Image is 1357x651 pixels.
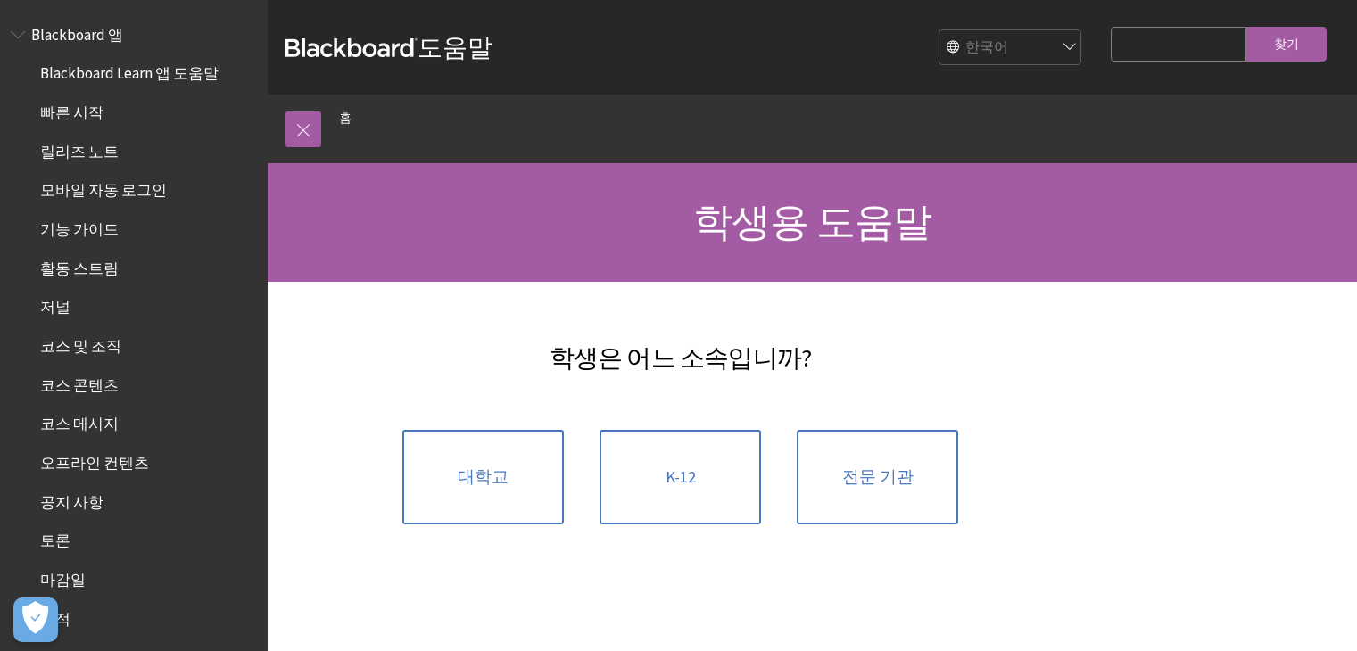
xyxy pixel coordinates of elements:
span: Blackboard Learn 앱 도움말 [40,59,219,83]
span: 공지 사항 [40,487,103,511]
select: Site Language Selector [939,30,1082,66]
a: 대학교 [402,430,564,524]
span: 코스 및 조직 [40,331,121,355]
span: 오프라인 컨텐츠 [40,448,149,472]
span: 빠른 시작 [40,97,103,121]
span: 릴리즈 노트 [40,136,119,161]
span: 활동 스트림 [40,253,119,277]
span: Blackboard 앱 [31,20,123,44]
a: 홈 [339,107,352,129]
span: 대학교 [458,467,509,487]
button: 개방형 기본 설정 [13,597,58,642]
span: 저널 [40,293,70,317]
span: 토론 [40,526,70,550]
strong: Blackboard [285,38,418,57]
span: 학생용 도움말 [693,197,931,246]
span: K-12 [666,467,696,487]
h2: 학생은 어느 소속입니까? [285,317,1075,376]
span: 마감일 [40,564,86,589]
span: 코스 콘텐츠 [40,370,119,394]
span: 전문 기관 [842,467,914,487]
a: K-12 [600,430,761,524]
input: 찾기 [1246,27,1327,62]
span: 모바일 자동 로그인 [40,176,167,200]
a: Blackboard도움말 [285,31,492,63]
a: 전문 기관 [797,430,958,524]
span: 코스 메시지 [40,409,119,433]
span: 기능 가이드 [40,214,119,238]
